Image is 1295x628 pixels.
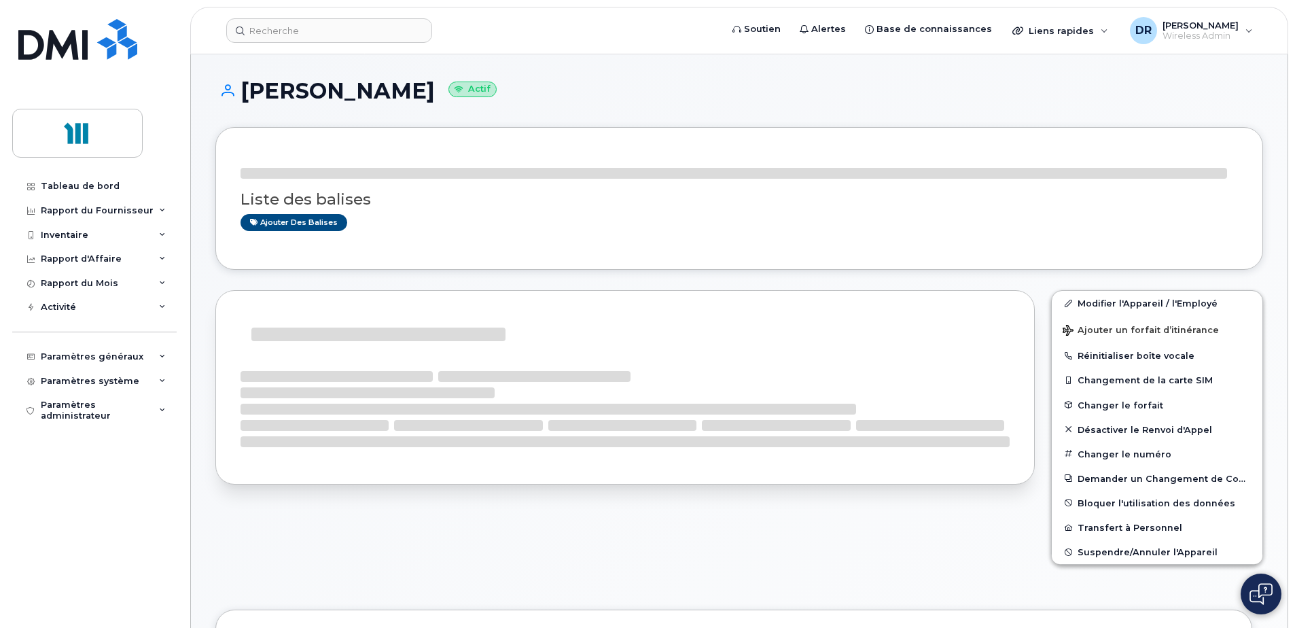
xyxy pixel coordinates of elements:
[1052,491,1262,515] button: Bloquer l'utilisation des données
[1052,540,1262,564] button: Suspendre/Annuler l'Appareil
[1052,315,1262,343] button: Ajouter un forfait d’itinérance
[1052,393,1262,417] button: Changer le forfait
[1052,368,1262,392] button: Changement de la carte SIM
[1249,583,1273,605] img: Open chat
[1078,547,1218,557] span: Suspendre/Annuler l'Appareil
[1078,400,1163,410] span: Changer le forfait
[1052,466,1262,491] button: Demander un Changement de Compte
[1063,325,1219,338] span: Ajouter un forfait d’itinérance
[1052,417,1262,442] button: Désactiver le Renvoi d'Appel
[1052,291,1262,315] a: Modifier l'Appareil / l'Employé
[448,82,497,97] small: Actif
[1052,515,1262,540] button: Transfert à Personnel
[1052,343,1262,368] button: Réinitialiser boîte vocale
[241,191,1238,208] h3: Liste des balises
[241,214,347,231] a: Ajouter des balises
[1078,424,1212,434] span: Désactiver le Renvoi d'Appel
[1052,442,1262,466] button: Changer le numéro
[215,79,1263,103] h1: [PERSON_NAME]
